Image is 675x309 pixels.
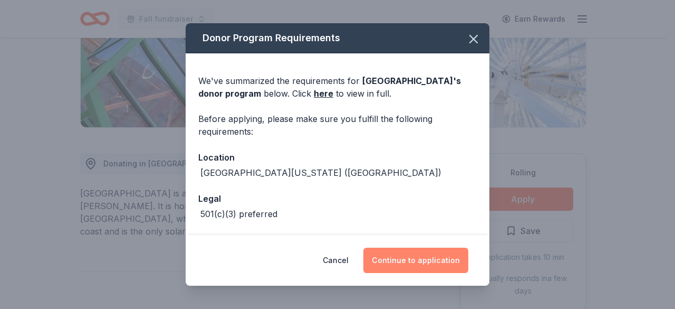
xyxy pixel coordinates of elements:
[198,192,477,205] div: Legal
[363,248,468,273] button: Continue to application
[314,87,333,100] a: here
[200,208,277,220] div: 501(c)(3) preferred
[198,74,477,100] div: We've summarized the requirements for below. Click to view in full.
[323,248,349,273] button: Cancel
[198,113,477,138] div: Before applying, please make sure you fulfill the following requirements:
[200,166,441,179] div: [GEOGRAPHIC_DATA][US_STATE] ([GEOGRAPHIC_DATA])
[198,151,477,164] div: Location
[198,233,477,247] div: Deadline
[186,23,489,53] div: Donor Program Requirements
